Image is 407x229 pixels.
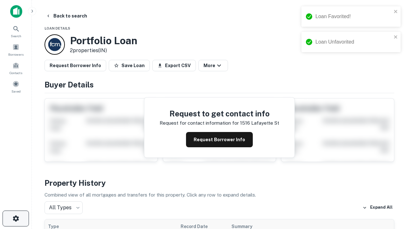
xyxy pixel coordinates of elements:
span: Search [11,33,21,38]
span: Loan Details [45,26,70,30]
h4: Property History [45,177,394,189]
a: Search [2,23,30,40]
h3: Portfolio Loan [70,35,137,47]
button: More [198,60,228,71]
div: Loan Unfavorited [315,38,392,46]
h4: Buyer Details [45,79,394,90]
button: Back to search [43,10,90,22]
p: Request for contact information for [160,119,239,127]
div: All Types [45,201,83,214]
button: close [394,9,398,15]
a: Borrowers [2,41,30,58]
a: Saved [2,78,30,95]
span: Contacts [10,70,22,75]
iframe: Chat Widget [375,158,407,188]
span: Saved [11,89,21,94]
button: close [394,34,398,40]
span: Borrowers [8,52,24,57]
button: Save Loan [109,60,150,71]
a: Contacts [2,59,30,77]
h4: Request to get contact info [160,108,279,119]
button: Export CSV [152,60,196,71]
p: 1516 lafayette st [240,119,279,127]
button: Request Borrower Info [45,60,106,71]
div: Loan Favorited! [315,13,392,20]
p: Combined view of all mortgages and transfers for this property. Click any row to expand details. [45,191,394,199]
p: 2 properties (IN) [70,47,137,54]
button: Request Borrower Info [186,132,253,147]
img: capitalize-icon.png [10,5,22,18]
button: Expand All [361,203,394,212]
